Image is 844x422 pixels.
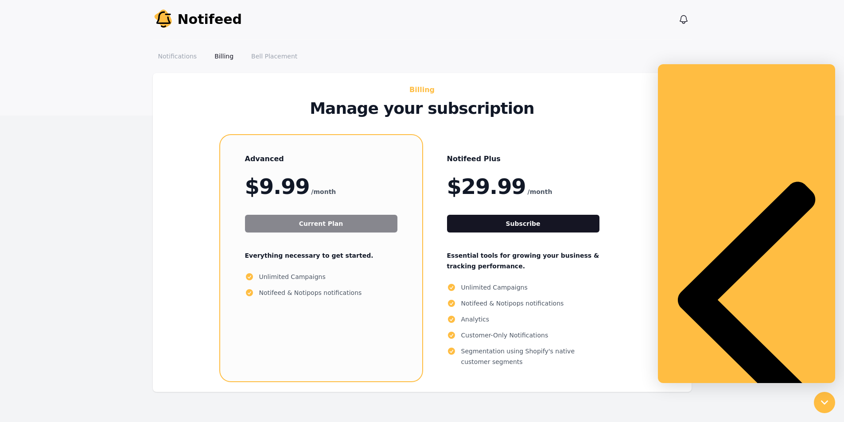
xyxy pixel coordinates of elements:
[245,215,397,232] button: Current Plan
[447,282,599,293] li: Unlimited Campaigns
[245,176,310,197] span: $9.99
[224,84,621,96] h2: Billing
[153,9,174,30] img: Your Company
[153,9,242,30] a: Notifeed
[447,346,599,367] li: Segmentation using Shopify's native customer segments
[447,250,599,271] p: Essential tools for growing your business & tracking performance.
[224,100,621,117] p: Manage your subscription
[447,298,599,309] li: Notifeed & Notipops notifications
[447,153,599,165] h3: Notifeed Plus
[658,64,835,383] iframe: gist-messenger-iframe
[528,186,552,197] span: /month
[447,215,599,232] button: Subscribe
[209,48,239,64] a: Billing
[447,314,599,325] li: Analytics
[153,48,202,64] a: Notifications
[245,250,397,261] p: Everything necessary to get started.
[447,330,599,341] li: Customer-Only Notifications
[178,12,242,27] span: Notifeed
[245,153,397,165] h3: Advanced
[245,287,397,298] li: Notifeed & Notipops notifications
[246,48,303,64] a: Bell Placement
[814,392,835,413] iframe: gist-messenger-bubble-iframe
[447,176,526,197] span: $29.99
[311,186,336,197] span: /month
[245,271,397,282] li: Unlimited Campaigns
